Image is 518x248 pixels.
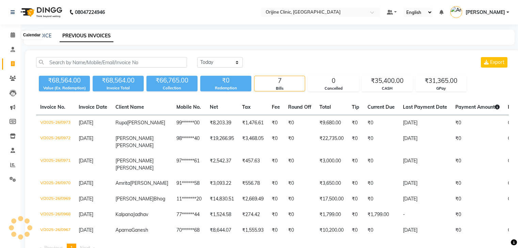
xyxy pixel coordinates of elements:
[399,223,451,238] td: [DATE]
[399,131,451,153] td: [DATE]
[79,135,93,141] span: [DATE]
[21,31,42,39] div: Calendar
[200,85,251,91] div: Redemption
[115,135,154,141] span: [PERSON_NAME]
[315,207,348,223] td: ₹1,799.00
[284,191,315,207] td: ₹0
[268,115,284,131] td: ₹0
[288,104,311,110] span: Round Off
[399,176,451,191] td: [DATE]
[130,180,168,186] span: [PERSON_NAME]
[451,153,504,176] td: ₹0
[93,76,144,85] div: ₹68,564.00
[308,76,359,86] div: 0
[115,196,154,202] span: [PERSON_NAME]
[79,227,93,233] span: [DATE]
[206,207,238,223] td: ₹1,524.58
[238,115,268,131] td: ₹1,476.61
[36,207,75,223] td: V/2025-26/0968
[238,131,268,153] td: ₹3,468.05
[451,131,504,153] td: ₹0
[131,227,148,233] span: Ganesh
[200,76,251,85] div: ₹0
[399,191,451,207] td: [DATE]
[348,153,363,176] td: ₹0
[79,120,93,126] span: [DATE]
[451,223,504,238] td: ₹0
[367,104,395,110] span: Current Due
[362,76,412,86] div: ₹35,400.00
[416,86,466,91] div: GPay
[363,131,399,153] td: ₹0
[146,76,198,85] div: ₹66,765.00
[284,153,315,176] td: ₹0
[238,153,268,176] td: ₹457.63
[403,104,447,110] span: Last Payment Date
[75,3,105,22] b: 08047224946
[315,191,348,207] td: ₹17,500.00
[451,207,504,223] td: ₹0
[363,153,399,176] td: ₹0
[206,191,238,207] td: ₹14,830.51
[315,153,348,176] td: ₹3,000.00
[115,165,154,171] span: [PERSON_NAME]
[133,211,148,217] span: Jadhav
[284,176,315,191] td: ₹0
[242,104,251,110] span: Tax
[238,223,268,238] td: ₹1,555.93
[238,191,268,207] td: ₹2,669.49
[481,57,507,68] button: Export
[206,153,238,176] td: ₹2,542.37
[36,176,75,191] td: V/2025-26/0970
[93,85,144,91] div: Invoice Total
[115,142,154,148] span: [PERSON_NAME]
[115,180,130,186] span: Amrita
[268,207,284,223] td: ₹0
[36,131,75,153] td: V/2025-26/0972
[17,3,64,22] img: logo
[348,131,363,153] td: ₹0
[284,207,315,223] td: ₹0
[451,191,504,207] td: ₹0
[450,6,462,18] img: Archana Gaikwad
[36,153,75,176] td: V/2025-26/0971
[284,115,315,131] td: ₹0
[79,180,93,186] span: [DATE]
[363,223,399,238] td: ₹0
[79,158,93,164] span: [DATE]
[176,104,201,110] span: Mobile No.
[362,86,412,91] div: CASH
[268,131,284,153] td: ₹0
[36,115,75,131] td: V/2025-26/0973
[268,191,284,207] td: ₹0
[348,115,363,131] td: ₹0
[348,223,363,238] td: ₹0
[284,223,315,238] td: ₹0
[206,223,238,238] td: ₹8,644.07
[115,211,133,217] span: Kalpana
[466,9,505,16] span: [PERSON_NAME]
[115,120,127,126] span: Rupa
[115,158,154,164] span: [PERSON_NAME]
[206,131,238,153] td: ₹19,266.95
[268,176,284,191] td: ₹0
[39,85,90,91] div: Value (Ex. Redemption)
[363,191,399,207] td: ₹0
[40,104,65,110] span: Invoice No.
[79,104,107,110] span: Invoice Date
[36,223,75,238] td: V/2025-26/0967
[238,207,268,223] td: ₹274.42
[206,115,238,131] td: ₹8,203.39
[36,57,187,68] input: Search by Name/Mobile/Email/Invoice No
[60,30,113,42] a: PREVIOUS INVOICES
[39,76,90,85] div: ₹68,564.00
[154,196,165,202] span: Bhog
[451,176,504,191] td: ₹0
[348,207,363,223] td: ₹0
[416,76,466,86] div: ₹31,365.00
[268,153,284,176] td: ₹0
[146,85,198,91] div: Collection
[254,76,305,86] div: 7
[315,115,348,131] td: ₹9,680.00
[238,176,268,191] td: ₹556.78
